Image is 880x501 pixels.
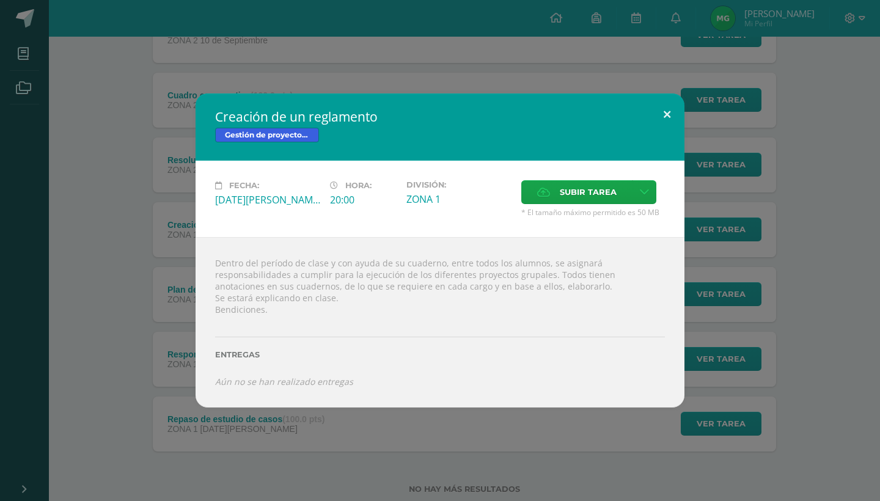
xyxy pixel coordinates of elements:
div: Dentro del período de clase y con ayuda de su cuaderno, entre todos los alumnos, se asignará resp... [196,237,684,407]
span: Subir tarea [560,181,617,203]
span: Gestión de proyectos Bach IV [215,128,319,142]
i: Aún no se han realizado entregas [215,376,353,387]
label: División: [406,180,512,189]
span: Fecha: [229,181,259,190]
button: Close (Esc) [650,93,684,135]
div: [DATE][PERSON_NAME] [215,193,320,207]
span: * El tamaño máximo permitido es 50 MB [521,207,665,218]
label: Entregas [215,350,665,359]
span: Hora: [345,181,372,190]
div: ZONA 1 [406,192,512,206]
div: 20:00 [330,193,397,207]
h2: Creación de un reglamento [215,108,665,125]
